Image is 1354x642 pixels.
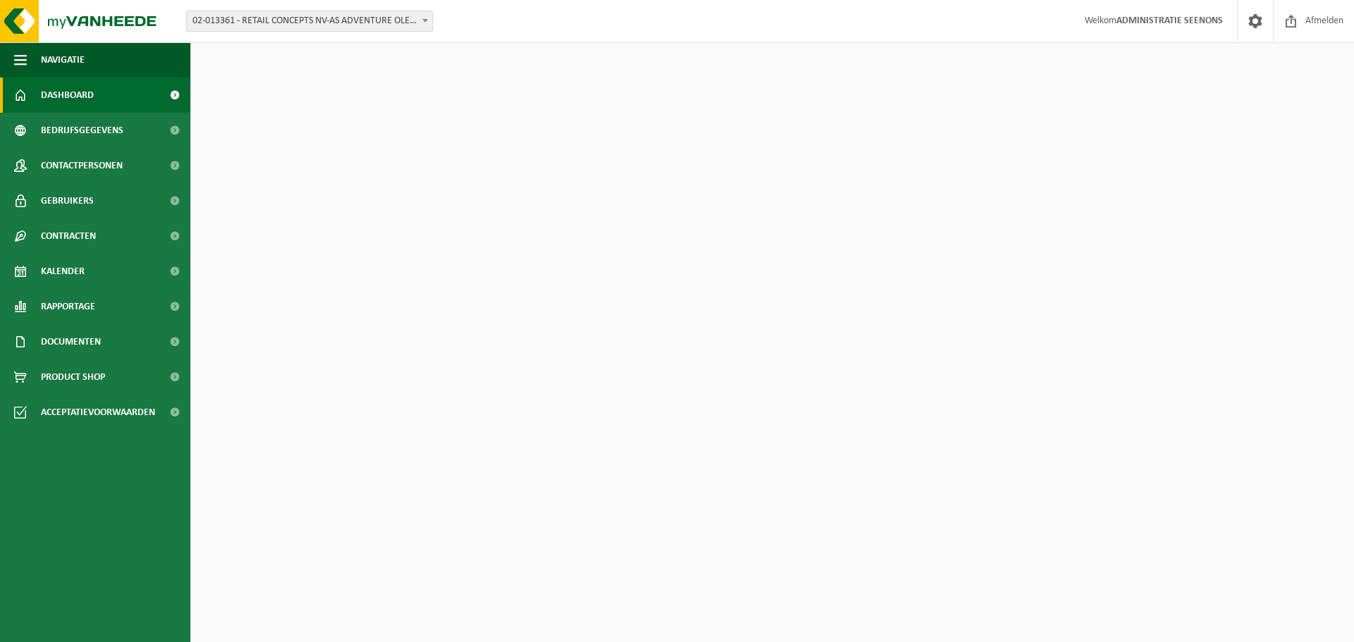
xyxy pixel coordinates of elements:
[41,113,123,148] span: Bedrijfsgegevens
[1116,16,1223,26] strong: ADMINISTRATIE SEENONS
[41,289,95,324] span: Rapportage
[187,11,432,31] span: 02-013361 - RETAIL CONCEPTS NV-AS ADVENTURE OLEN - OLEN
[41,148,123,183] span: Contactpersonen
[41,324,101,359] span: Documenten
[41,218,96,254] span: Contracten
[186,11,433,32] span: 02-013361 - RETAIL CONCEPTS NV-AS ADVENTURE OLEN - OLEN
[41,42,85,78] span: Navigatie
[41,359,105,395] span: Product Shop
[41,254,85,289] span: Kalender
[41,395,155,430] span: Acceptatievoorwaarden
[41,78,94,113] span: Dashboard
[41,183,94,218] span: Gebruikers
